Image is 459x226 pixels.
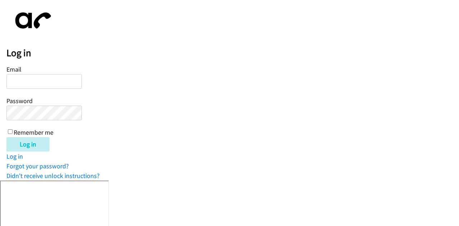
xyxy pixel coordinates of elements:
input: Log in [6,137,49,152]
label: Email [6,65,22,73]
a: Forgot your password? [6,162,69,170]
h2: Log in [6,47,459,59]
a: Didn't receive unlock instructions? [6,172,100,180]
a: Log in [6,152,23,160]
label: Remember me [14,128,53,136]
img: aphone-8a226864a2ddd6a5e75d1ebefc011f4aa8f32683c2d82f3fb0802fe031f96514.svg [6,6,57,35]
label: Password [6,97,33,105]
